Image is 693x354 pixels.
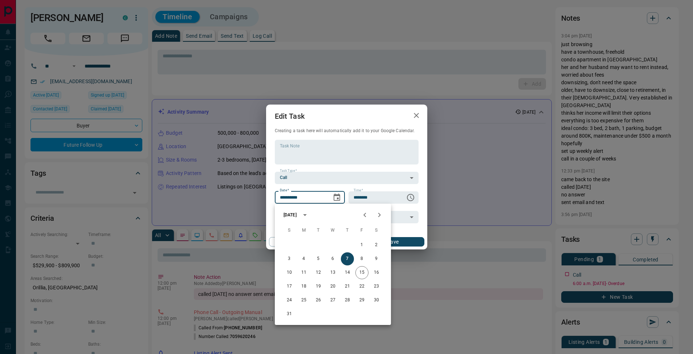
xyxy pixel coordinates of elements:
span: Sunday [283,223,296,238]
span: Wednesday [326,223,339,238]
button: 6 [326,252,339,265]
button: 15 [355,266,368,279]
h2: Edit Task [266,105,313,128]
button: Next month [372,208,387,222]
button: 18 [297,280,310,293]
button: 21 [341,280,354,293]
button: Choose date, selected date is Aug 7, 2025 [330,190,344,205]
button: 2 [370,239,383,252]
button: 17 [283,280,296,293]
button: 27 [326,294,339,307]
button: 13 [326,266,339,279]
button: 28 [341,294,354,307]
button: 22 [355,280,368,293]
p: Creating a task here will automatically add it to your Google Calendar. [275,128,419,134]
button: calendar view is open, switch to year view [299,209,311,221]
span: Thursday [341,223,354,238]
button: Choose time, selected time is 6:00 AM [403,190,418,205]
button: 10 [283,266,296,279]
button: 5 [312,252,325,265]
label: Time [354,188,363,193]
button: 11 [297,266,310,279]
span: Saturday [370,223,383,238]
button: 14 [341,266,354,279]
label: Task Type [280,168,297,173]
button: 3 [283,252,296,265]
button: 30 [370,294,383,307]
span: Tuesday [312,223,325,238]
button: 8 [355,252,368,265]
button: 31 [283,308,296,321]
button: 19 [312,280,325,293]
button: 12 [312,266,325,279]
span: Monday [297,223,310,238]
span: Friday [355,223,368,238]
button: 25 [297,294,310,307]
button: Save [362,237,424,247]
button: 4 [297,252,310,265]
button: 23 [370,280,383,293]
button: 26 [312,294,325,307]
button: 7 [341,252,354,265]
button: 24 [283,294,296,307]
button: 20 [326,280,339,293]
button: Previous month [358,208,372,222]
button: 29 [355,294,368,307]
button: 9 [370,252,383,265]
label: Date [280,188,289,193]
button: 16 [370,266,383,279]
div: [DATE] [284,212,297,218]
button: 1 [355,239,368,252]
button: Cancel [269,237,331,247]
div: Call [275,172,419,184]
